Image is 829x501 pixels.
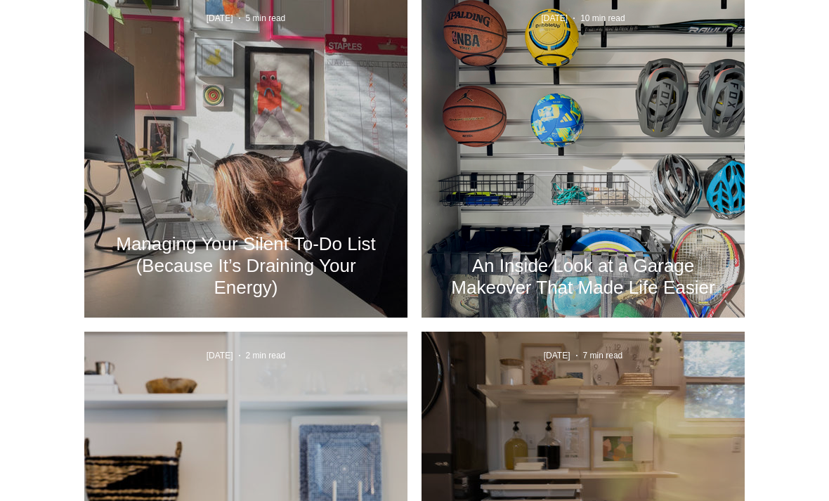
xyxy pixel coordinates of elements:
[443,254,724,299] a: An Inside Look at a Garage Makeover That Made Life Easier
[544,351,570,360] span: Jan 5
[246,13,286,23] span: 5 min read
[580,13,625,23] span: 10 min read
[583,351,623,360] span: 7 min read
[207,13,233,23] span: Mar 14
[246,351,286,360] span: 2 min read
[105,233,386,299] a: Managing Your Silent To-Do List (Because It’s Draining Your Energy)
[541,13,568,23] span: Feb 10
[207,351,233,360] span: Feb 5
[443,255,724,299] h2: An Inside Look at a Garage Makeover That Made Life Easier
